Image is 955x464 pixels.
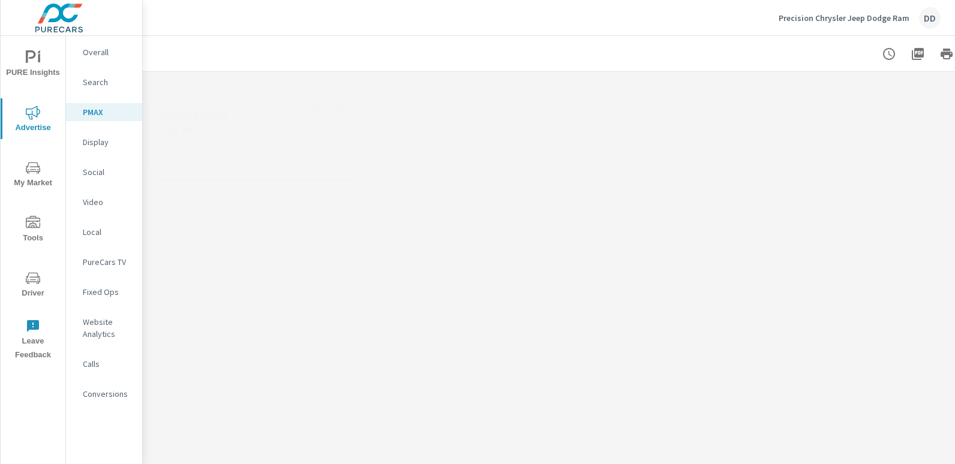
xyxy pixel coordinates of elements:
[66,385,142,403] div: Conversions
[83,106,133,118] p: PMAX
[83,316,133,340] p: Website Analytics
[66,163,142,181] div: Social
[66,103,142,121] div: PMAX
[331,101,350,120] span: Save this to your personalized report
[4,271,62,300] span: Driver
[83,286,133,298] p: Fixed Ops
[83,388,133,400] p: Conversions
[66,223,142,241] div: Local
[66,193,142,211] div: Video
[4,161,62,190] span: My Market
[66,73,142,91] div: Search
[66,313,142,343] div: Website Analytics
[66,43,142,61] div: Overall
[4,216,62,245] span: Tools
[4,319,62,362] span: Leave Feedback
[83,136,133,148] p: Display
[779,13,909,23] p: Precision Chrysler Jeep Dodge Ram
[83,76,133,88] p: Search
[83,166,133,178] p: Social
[66,283,142,301] div: Fixed Ops
[1,36,65,367] div: nav menu
[919,7,941,29] div: DD
[4,106,62,135] span: Advertise
[66,355,142,373] div: Calls
[83,196,133,208] p: Video
[83,256,133,268] p: PureCars TV
[162,109,227,122] h5: Impressions
[162,122,211,137] p: Last month
[66,253,142,271] div: PureCars TV
[83,46,133,58] p: Overall
[83,226,133,238] p: Local
[906,42,930,66] button: "Export Report to PDF"
[83,358,133,370] p: Calls
[4,50,62,80] span: PURE Insights
[312,104,326,118] span: The number of times an ad was shown on your behalf.
[66,133,142,151] div: Display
